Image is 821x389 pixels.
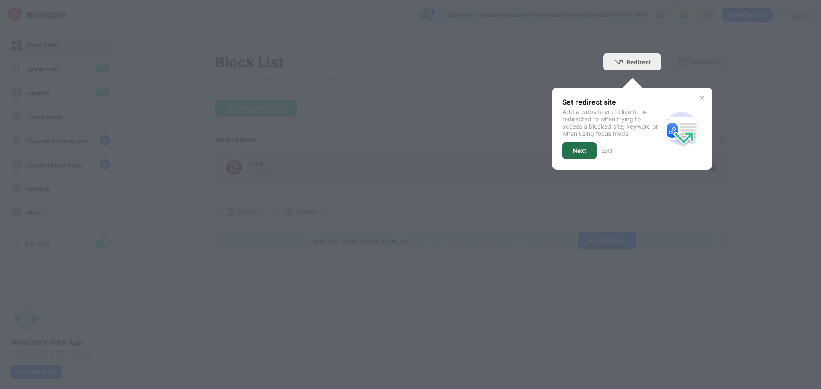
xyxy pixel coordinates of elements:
[562,108,661,137] div: Add a website you’d like to be redirected to when trying to access a blocked site, keyword or whe...
[626,58,651,66] div: Redirect
[602,148,612,154] div: 2 of 3
[573,147,586,154] div: Next
[562,98,661,106] div: Set redirect site
[661,108,702,149] img: redirect.svg
[699,94,706,101] img: x-button.svg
